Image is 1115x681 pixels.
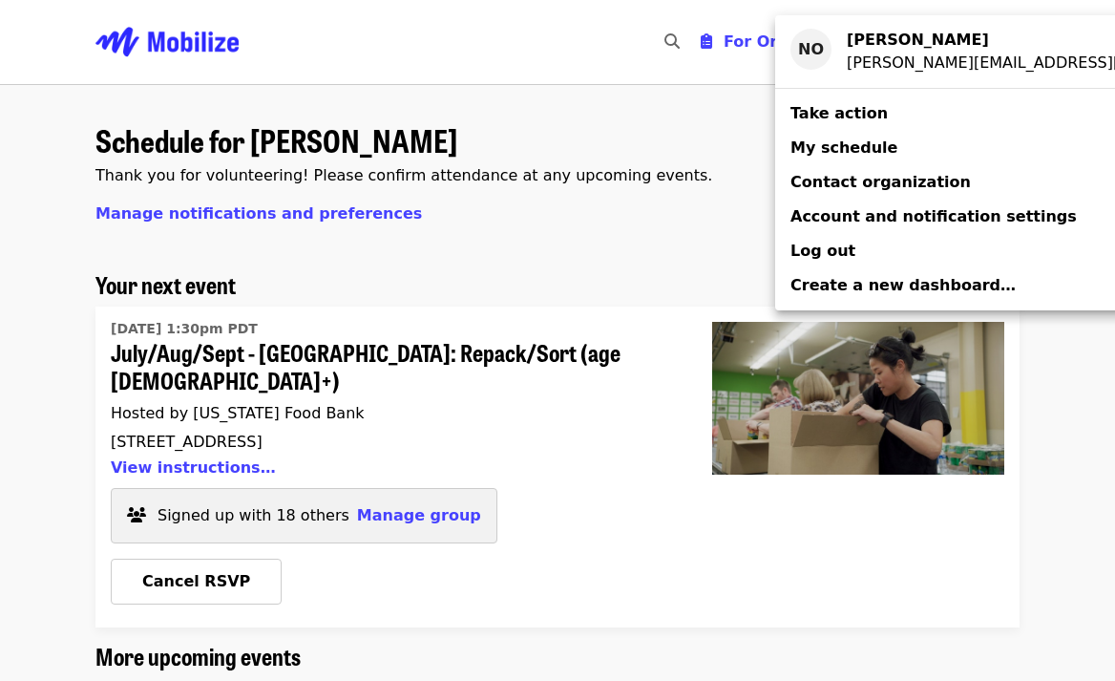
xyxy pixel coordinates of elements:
[847,31,989,49] strong: [PERSON_NAME]
[790,29,831,70] div: NO
[790,207,1077,225] span: Account and notification settings
[790,173,971,191] span: Contact organization
[790,242,855,260] span: Log out
[790,138,897,157] span: My schedule
[790,104,888,122] span: Take action
[790,276,1016,294] span: Create a new dashboard…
